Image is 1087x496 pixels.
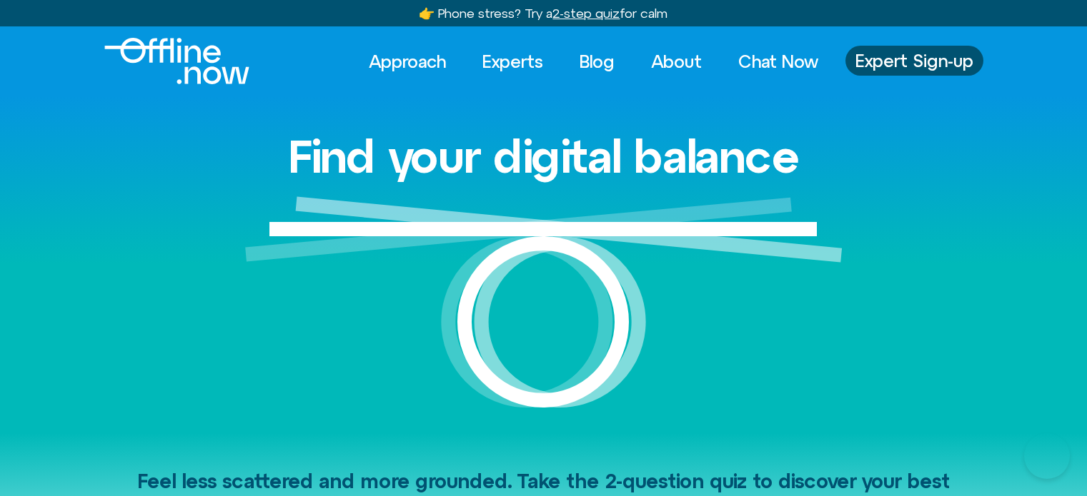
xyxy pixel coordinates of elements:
a: Blog [567,46,627,77]
span: Expert Sign-up [855,51,973,70]
a: Expert Sign-up [845,46,983,76]
a: Approach [356,46,459,77]
u: 2-step quiz [552,6,620,21]
a: 👉 Phone stress? Try a2-step quizfor calm [419,6,667,21]
a: About [638,46,715,77]
div: Logo [104,38,225,84]
iframe: Botpress [1024,433,1070,479]
img: offline.now [104,38,249,84]
nav: Menu [356,46,831,77]
a: Chat Now [725,46,831,77]
h1: Find your digital balance [288,131,800,181]
a: Experts [470,46,556,77]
